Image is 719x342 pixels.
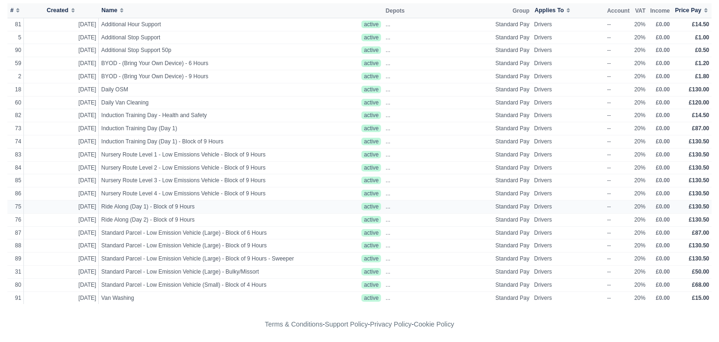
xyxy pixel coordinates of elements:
[672,297,719,342] div: Chat Widget
[7,213,24,226] td: 76
[532,96,605,109] td: Drivers
[101,86,311,94] span: Daily OSM
[7,239,24,253] td: 88
[24,109,99,122] td: [DATE]
[101,294,311,302] span: Van Washing
[632,109,648,122] td: 20%
[605,70,632,83] td: --
[493,44,532,57] td: Standard Pay
[632,239,648,253] td: 20%
[386,86,390,94] span: ...
[10,7,14,14] span: #
[689,255,709,262] span: £130.50
[386,164,390,172] span: ...
[493,96,532,109] td: Standard Pay
[47,7,68,14] span: Created
[493,278,532,291] td: Standard Pay
[24,57,99,70] td: [DATE]
[361,86,381,93] span: active
[605,18,632,31] td: --
[656,203,670,210] span: £0.00
[695,73,709,80] span: £1.80
[689,203,709,210] span: £130.50
[656,255,670,262] span: £0.00
[361,268,381,275] span: active
[386,229,390,237] span: ...
[532,174,605,187] td: Drivers
[632,148,648,161] td: 20%
[101,151,311,159] span: Nursery Route Level 1 - Low Emissions Vehicle - Block of 9 Hours
[26,6,96,15] button: Created
[386,281,390,289] span: ...
[534,6,572,15] button: Applies To
[632,18,648,31] td: 20%
[386,177,390,185] span: ...
[361,34,381,41] span: active
[361,190,381,197] span: active
[656,138,670,145] span: £0.00
[493,57,532,70] td: Standard Pay
[605,3,632,18] th: Account
[493,122,532,135] td: Standard Pay
[675,7,701,14] span: Price Pay
[692,282,709,288] span: £68.00
[632,70,648,83] td: 20%
[656,177,670,184] span: £0.00
[632,135,648,148] td: 20%
[386,190,390,198] span: ...
[24,44,99,57] td: [DATE]
[532,70,605,83] td: Drivers
[605,31,632,44] td: --
[7,18,24,31] td: 81
[361,151,381,158] span: active
[24,200,99,213] td: [DATE]
[101,125,311,133] span: Induction Training Day (Day 1)
[24,31,99,44] td: [DATE]
[7,174,24,187] td: 85
[7,226,24,239] td: 87
[361,229,381,237] span: active
[361,203,381,210] span: active
[632,213,648,226] td: 20%
[101,164,311,172] span: Nursery Route Level 2 - Low Emissions Vehicle - Block of 9 Hours
[532,57,605,70] td: Drivers
[605,57,632,70] td: --
[532,148,605,161] td: Drivers
[361,281,381,289] span: active
[493,161,532,174] td: Standard Pay
[24,18,99,31] td: [DATE]
[605,253,632,266] td: --
[7,122,24,135] td: 73
[493,187,532,201] td: Standard Pay
[695,47,709,53] span: £0.50
[605,226,632,239] td: --
[605,122,632,135] td: --
[24,135,99,148] td: [DATE]
[265,320,323,328] a: Terms & Conditions
[605,109,632,122] td: --
[695,60,709,67] span: £1.20
[689,190,709,197] span: £130.50
[632,3,648,18] th: VAT
[101,138,311,146] span: Induction Training Day (Day 1) - Block of 9 Hours
[361,164,381,171] span: active
[361,125,381,132] span: active
[493,109,532,122] td: Standard Pay
[656,112,670,119] span: £0.00
[24,291,99,304] td: [DATE]
[414,320,454,328] a: Cookie Policy
[7,109,24,122] td: 82
[7,291,24,304] td: 91
[675,6,709,15] button: Price Pay
[692,268,709,275] span: £50.00
[386,294,390,302] span: ...
[101,203,311,211] span: Ride Along (Day 1) - Block of 9 Hours
[7,265,24,278] td: 31
[101,6,125,15] button: Name
[101,46,311,54] span: Additional Stop Support 50p
[689,86,709,93] span: £130.00
[361,21,381,28] span: active
[101,216,311,224] span: Ride Along (Day 2) - Block of 9 Hours
[632,122,648,135] td: 20%
[493,213,532,226] td: Standard Pay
